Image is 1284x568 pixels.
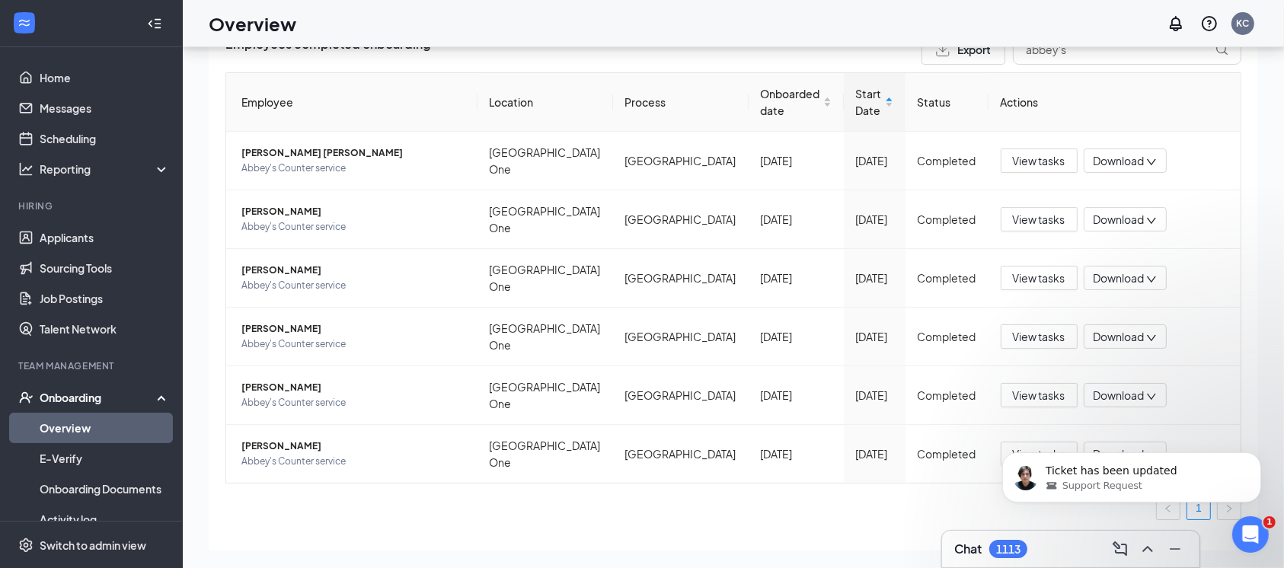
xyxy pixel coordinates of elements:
[241,321,465,337] span: [PERSON_NAME]
[761,387,832,404] div: [DATE]
[478,190,613,249] td: [GEOGRAPHIC_DATA] One
[761,211,832,228] div: [DATE]
[979,420,1284,527] iframe: Intercom notifications message
[18,359,167,372] div: Team Management
[40,504,170,534] a: Activity log
[1001,266,1078,290] button: View tasks
[40,443,170,474] a: E-Verify
[40,413,170,443] a: Overview
[613,425,749,483] td: [GEOGRAPHIC_DATA]
[1146,391,1157,402] span: down
[478,425,613,483] td: [GEOGRAPHIC_DATA] One
[209,11,296,37] h1: Overview
[1094,388,1145,404] span: Download
[996,543,1020,556] div: 1113
[856,328,893,345] div: [DATE]
[40,538,146,553] div: Switch to admin view
[1163,537,1187,561] button: Minimize
[1001,383,1078,407] button: View tasks
[40,474,170,504] a: Onboarding Documents
[1013,152,1065,169] span: View tasks
[241,263,465,278] span: [PERSON_NAME]
[1013,34,1241,65] input: Search by Name, Job Posting, or Process
[856,270,893,286] div: [DATE]
[761,152,832,169] div: [DATE]
[1001,324,1078,349] button: View tasks
[241,380,465,395] span: [PERSON_NAME]
[918,211,976,228] div: Completed
[613,73,749,132] th: Process
[1094,329,1145,345] span: Download
[18,199,167,212] div: Hiring
[241,439,465,454] span: [PERSON_NAME]
[40,253,170,283] a: Sourcing Tools
[957,44,991,55] span: Export
[1167,14,1185,33] svg: Notifications
[761,85,820,119] span: Onboarded date
[241,219,465,235] span: Abbey's Counter service
[40,62,170,93] a: Home
[1146,274,1157,285] span: down
[18,390,34,405] svg: UserCheck
[761,270,832,286] div: [DATE]
[1108,537,1132,561] button: ComposeMessage
[1001,207,1078,231] button: View tasks
[1094,212,1145,228] span: Download
[17,15,32,30] svg: WorkstreamLogo
[954,541,982,557] h3: Chat
[241,337,465,352] span: Abbey's Counter service
[613,308,749,366] td: [GEOGRAPHIC_DATA]
[1263,516,1276,528] span: 1
[40,314,170,344] a: Talent Network
[918,328,976,345] div: Completed
[241,278,465,293] span: Abbey's Counter service
[1013,270,1065,286] span: View tasks
[1232,516,1269,553] iframe: Intercom live chat
[1013,387,1065,404] span: View tasks
[856,445,893,462] div: [DATE]
[1139,540,1157,558] svg: ChevronUp
[921,34,1005,65] button: Export
[856,211,893,228] div: [DATE]
[1013,211,1065,228] span: View tasks
[40,283,170,314] a: Job Postings
[613,249,749,308] td: [GEOGRAPHIC_DATA]
[761,445,832,462] div: [DATE]
[1111,540,1129,558] svg: ComposeMessage
[478,132,613,190] td: [GEOGRAPHIC_DATA] One
[1135,537,1160,561] button: ChevronUp
[1094,270,1145,286] span: Download
[40,390,157,405] div: Onboarding
[918,270,976,286] div: Completed
[241,145,465,161] span: [PERSON_NAME] [PERSON_NAME]
[18,538,34,553] svg: Settings
[18,161,34,177] svg: Analysis
[225,34,430,65] span: Employees completed onboarding
[989,73,1241,132] th: Actions
[478,249,613,308] td: [GEOGRAPHIC_DATA] One
[1237,17,1250,30] div: KC
[241,395,465,410] span: Abbey's Counter service
[241,204,465,219] span: [PERSON_NAME]
[478,366,613,425] td: [GEOGRAPHIC_DATA] One
[147,16,162,31] svg: Collapse
[1146,215,1157,226] span: down
[749,73,844,132] th: Onboarded date
[918,387,976,404] div: Completed
[856,152,893,169] div: [DATE]
[40,222,170,253] a: Applicants
[1146,333,1157,343] span: down
[1166,540,1184,558] svg: Minimize
[40,93,170,123] a: Messages
[1146,157,1157,168] span: down
[613,190,749,249] td: [GEOGRAPHIC_DATA]
[918,445,976,462] div: Completed
[478,73,613,132] th: Location
[906,73,989,132] th: Status
[613,132,749,190] td: [GEOGRAPHIC_DATA]
[478,308,613,366] td: [GEOGRAPHIC_DATA] One
[613,366,749,425] td: [GEOGRAPHIC_DATA]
